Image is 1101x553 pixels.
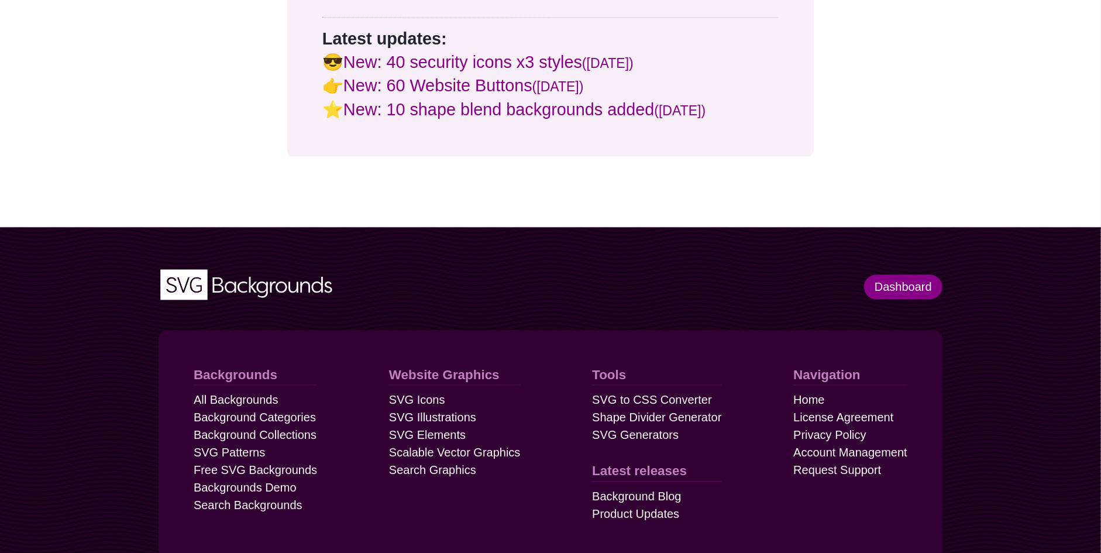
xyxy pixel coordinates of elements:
[194,408,316,426] a: Background Categories
[389,461,476,479] a: Search Graphics
[655,103,706,118] small: ([DATE])
[389,444,521,461] a: Scalable Vector Graphics
[864,274,942,299] a: Dashboard
[194,426,316,444] a: Background Collections
[389,365,521,386] a: Website Graphics
[532,79,584,94] small: ([DATE])
[322,98,779,121] p: ⭐
[793,461,881,479] a: Request Support
[592,505,679,523] a: Product Updates
[793,426,866,444] a: Privacy Policy
[592,487,681,505] a: Background Blog
[322,74,779,97] p: 👉
[322,29,447,48] strong: Latest updates:
[592,365,721,386] a: Tools
[343,53,634,71] a: New: 40 security icons x3 styles([DATE])
[793,365,907,386] a: Navigation
[194,461,317,479] a: Free SVG Backgrounds
[389,391,445,408] a: SVG Icons
[592,391,712,408] a: SVG to CSS Converter
[389,426,466,444] a: SVG Elements
[582,56,634,71] small: ([DATE])
[343,76,584,95] a: New: 60 Website Buttons([DATE])
[389,408,476,426] a: SVG Illustrations
[194,496,302,514] a: Search Backgrounds
[322,50,779,74] p: 😎
[194,479,297,496] a: Backgrounds Demo
[194,365,317,386] a: Backgrounds
[592,461,721,482] a: Latest releases
[793,408,893,426] a: License Agreement
[343,100,706,119] a: New: 10 shape blend backgrounds added([DATE])
[194,391,278,408] a: All Backgrounds
[592,408,721,426] a: Shape Divider Generator
[592,426,679,444] a: SVG Generators
[793,444,907,461] a: Account Management
[793,391,824,408] a: Home
[194,444,265,461] a: SVG Patterns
